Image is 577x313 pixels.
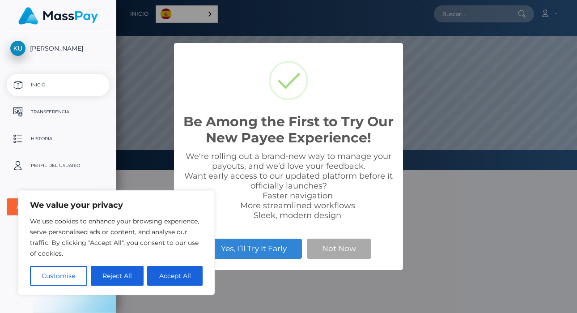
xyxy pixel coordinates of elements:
button: Yes, I’ll Try It Early [206,239,302,258]
span: [PERSON_NAME] [7,44,110,52]
img: MassPay [18,7,98,25]
div: We value your privacy [18,190,215,295]
li: More streamlined workflows [201,201,394,210]
button: Not Now [307,239,371,258]
li: Faster navigation [201,191,394,201]
p: Transferencia [10,105,106,119]
p: Perfil del usuario [10,159,106,172]
p: Historia [10,132,106,146]
button: Customise [30,266,87,286]
p: Inicio [10,78,106,92]
div: Acuerdos de usuario [17,203,90,210]
li: Sleek, modern design [201,210,394,220]
h2: Be Among the First to Try Our New Payee Experience! [183,114,394,146]
p: We value your privacy [30,200,203,210]
button: Accept All [147,266,203,286]
button: Acuerdos de usuario [7,198,110,215]
button: Reject All [91,266,144,286]
p: We use cookies to enhance your browsing experience, serve personalised ads or content, and analys... [30,216,203,259]
div: We're rolling out a brand-new way to manage your payouts, and we’d love your feedback. Want early... [183,151,394,220]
